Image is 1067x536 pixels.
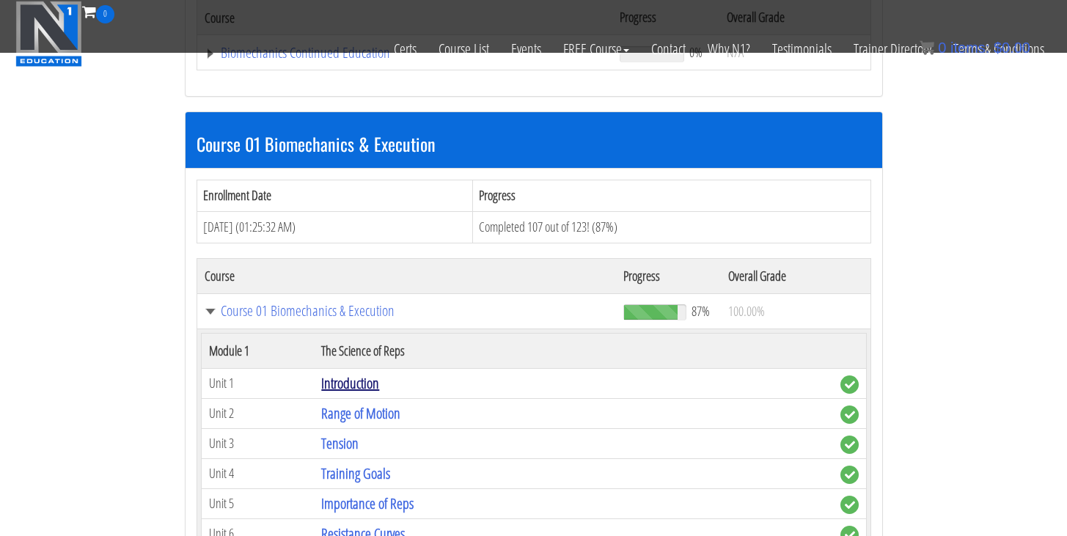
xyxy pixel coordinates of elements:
[843,23,942,75] a: Trainer Directory
[950,40,989,56] span: items:
[321,493,414,513] a: Importance of Reps
[205,304,609,318] a: Course 01 Biomechanics & Execution
[697,23,761,75] a: Why N1?
[473,180,870,212] th: Progress
[640,23,697,75] a: Contact
[552,23,640,75] a: FREE Course
[15,1,82,67] img: n1-education
[201,398,314,428] td: Unit 2
[197,180,473,212] th: Enrollment Date
[201,368,314,398] td: Unit 1
[197,211,473,243] td: [DATE] (01:25:32 AM)
[942,23,1055,75] a: Terms & Conditions
[321,373,379,393] a: Introduction
[321,433,359,453] a: Tension
[96,5,114,23] span: 0
[920,40,934,55] img: icon11.png
[201,458,314,488] td: Unit 4
[920,40,1030,56] a: 0 items: $0.00
[840,436,859,454] span: complete
[201,488,314,518] td: Unit 5
[314,333,832,368] th: The Science of Reps
[840,466,859,484] span: complete
[840,496,859,514] span: complete
[721,293,870,328] td: 100.00%
[197,258,616,293] th: Course
[840,405,859,424] span: complete
[321,463,390,483] a: Training Goals
[383,23,428,75] a: Certs
[321,403,400,423] a: Range of Motion
[201,333,314,368] th: Module 1
[473,211,870,243] td: Completed 107 out of 123! (87%)
[500,23,552,75] a: Events
[197,134,871,153] h3: Course 01 Biomechanics & Execution
[201,428,314,458] td: Unit 3
[721,258,870,293] th: Overall Grade
[840,375,859,394] span: complete
[761,23,843,75] a: Testimonials
[938,40,946,56] span: 0
[994,40,1002,56] span: $
[692,303,710,319] span: 87%
[428,23,500,75] a: Course List
[616,258,721,293] th: Progress
[994,40,1030,56] bdi: 0.00
[82,1,114,21] a: 0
